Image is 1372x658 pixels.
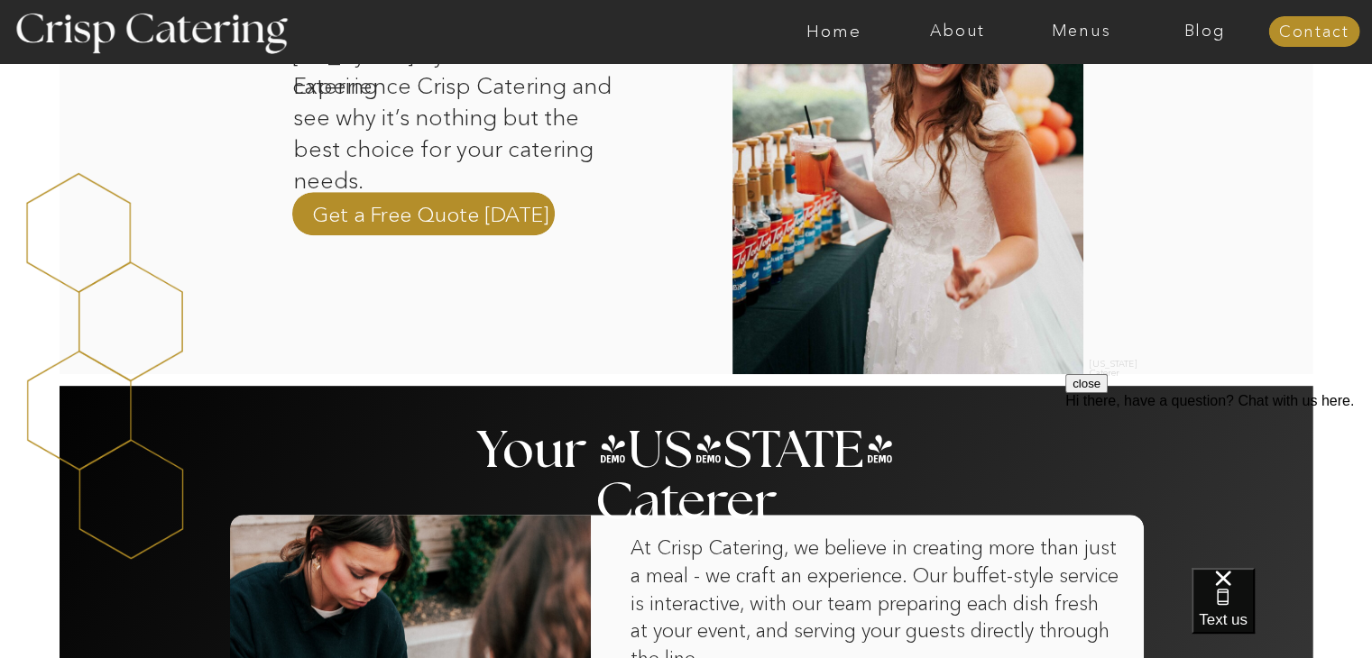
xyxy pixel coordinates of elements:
a: Home [772,23,896,41]
iframe: podium webchat widget prompt [1065,374,1372,590]
a: Blog [1143,23,1266,41]
p: done your way. Experience Crisp Catering and see why it’s nothing but the best choice for your ca... [293,39,622,153]
h2: Your [US_STATE] Caterer [474,425,899,461]
a: Get a Free Quote [DATE] [312,200,549,227]
a: Menus [1019,23,1143,41]
iframe: podium webchat widget bubble [1192,568,1372,658]
a: Contact [1268,23,1359,41]
h2: [US_STATE] Caterer [1090,360,1146,370]
a: About [896,23,1019,41]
